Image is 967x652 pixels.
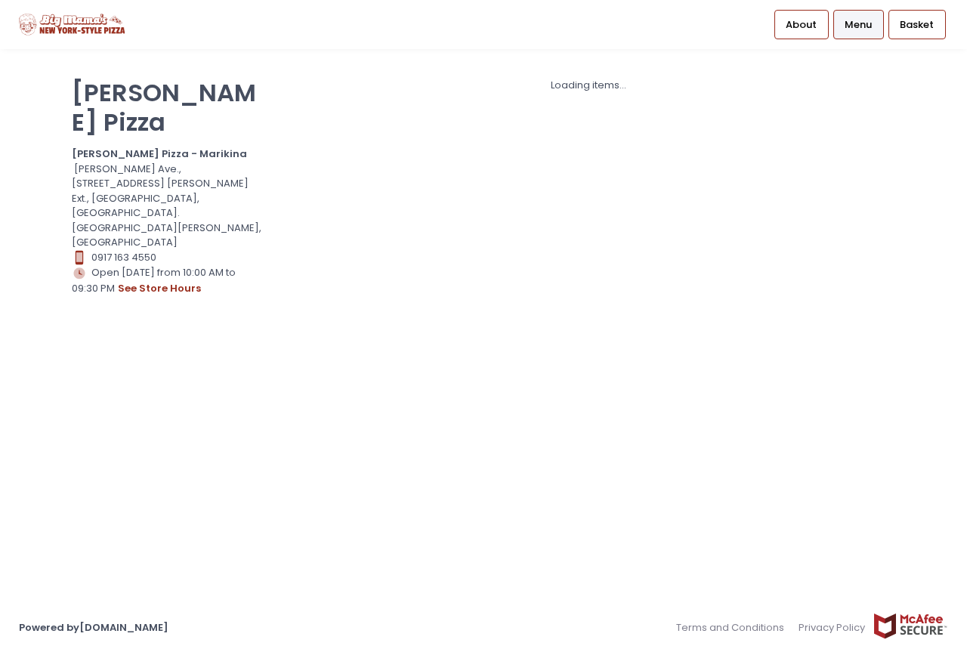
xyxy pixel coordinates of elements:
[117,280,202,297] button: see store hours
[19,620,168,635] a: Powered by[DOMAIN_NAME]
[72,265,264,297] div: Open [DATE] from 10:00 AM to 09:30 PM
[676,613,792,642] a: Terms and Conditions
[72,78,264,137] p: [PERSON_NAME] Pizza
[774,10,829,39] a: About
[845,17,872,32] span: Menu
[19,11,125,38] img: logo
[900,17,934,32] span: Basket
[792,613,873,642] a: Privacy Policy
[833,10,884,39] a: Menu
[72,162,264,250] div: [PERSON_NAME] Ave., [STREET_ADDRESS] [PERSON_NAME] Ext., [GEOGRAPHIC_DATA], [GEOGRAPHIC_DATA]. [G...
[786,17,817,32] span: About
[72,250,264,265] div: 0917 163 4550
[72,147,247,161] b: [PERSON_NAME] Pizza - Marikina
[873,613,948,639] img: mcafee-secure
[283,78,895,93] div: Loading items...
